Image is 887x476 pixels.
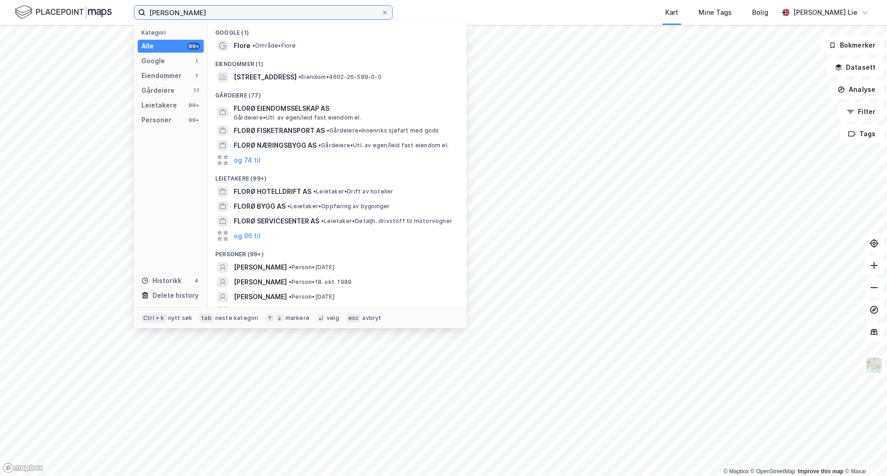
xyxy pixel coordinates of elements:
span: FLORØ FISKETRANSPORT AS [234,125,325,136]
img: logo.f888ab2527a4732fd821a326f86c7f29.svg [15,4,112,20]
div: Alle [141,41,154,52]
div: Personer [141,114,171,126]
div: Google (1) [208,22,467,38]
div: 4 [193,277,200,284]
div: Personer (99+) [208,243,467,260]
span: FLORØ SERVICESENTER AS [234,216,319,227]
span: • [318,142,321,149]
span: • [289,293,292,300]
div: Eiendommer (1) [208,53,467,70]
div: Kart [665,7,678,18]
div: tab [200,313,213,323]
a: OpenStreetMap [751,468,796,475]
div: Kontrollprogram for chat [841,432,887,476]
div: Mine Tags [699,7,732,18]
span: • [289,264,292,271]
div: Gårdeiere [141,85,175,96]
span: [PERSON_NAME] [234,291,287,302]
span: Person • [DATE] [289,293,334,301]
div: avbryt [362,314,381,322]
span: • [298,73,301,80]
span: • [287,203,290,210]
span: • [321,217,324,224]
span: • [252,42,255,49]
iframe: Chat Widget [841,432,887,476]
div: [PERSON_NAME] Lie [793,7,857,18]
div: markere [286,314,310,322]
div: 99+ [187,102,200,109]
div: nytt søk [168,314,193,322]
button: Analyse [830,80,883,99]
span: • [289,278,292,285]
div: 1 [193,72,200,79]
span: Person • 18. okt. 1989 [289,278,352,286]
div: Eiendommer [141,70,182,81]
div: Ctrl + k [141,313,166,323]
span: Gårdeiere • Utl. av egen/leid fast eiendom el. [234,114,361,121]
span: Leietaker • Drift av hoteller [313,188,394,195]
span: • [327,127,329,134]
span: Person • [DATE] [289,264,334,271]
div: Bolig [752,7,768,18]
div: 99+ [187,116,200,124]
img: Z [865,356,883,374]
button: og 96 til [234,306,261,317]
a: Improve this map [798,468,844,475]
span: Gårdeiere • Innenriks sjøfart med gods [327,127,439,134]
div: Leietakere (99+) [208,168,467,184]
a: Mapbox homepage [3,463,43,473]
button: Tags [840,125,883,143]
span: Gårdeiere • Utl. av egen/leid fast eiendom el. [318,142,449,149]
div: Gårdeiere (77) [208,84,467,101]
span: FLORØ HOTELLDRIFT AS [234,186,311,197]
input: Søk på adresse, matrikkel, gårdeiere, leietakere eller personer [146,6,381,19]
div: Delete history [152,290,199,301]
span: [STREET_ADDRESS] [234,72,297,83]
span: Leietaker • Detaljh. drivstoff til motorvogner [321,217,452,225]
div: Historikk [141,275,182,286]
div: Kategori [141,29,204,36]
div: velg [327,314,339,322]
div: neste kategori [215,314,259,322]
div: Google [141,55,165,66]
button: Datasett [827,58,883,77]
div: 99+ [187,42,200,50]
span: Florø [234,40,250,51]
span: FLORØ NÆRINGSBYGG AS [234,140,316,151]
div: 1 [193,57,200,65]
button: og 96 til [234,230,261,241]
span: Leietaker • Oppføring av bygninger [287,203,390,210]
a: Mapbox [723,468,749,475]
span: [PERSON_NAME] [234,262,287,273]
div: Leietakere [141,100,177,111]
button: Filter [839,102,883,121]
div: 77 [193,87,200,94]
span: FLORØ EIENDOMSSELSKAP AS [234,103,456,114]
button: og 74 til [234,155,261,166]
div: esc [346,313,361,323]
span: Eiendom • 4602-26-589-0-0 [298,73,382,81]
span: [PERSON_NAME] [234,277,287,288]
span: FLORØ BYGG AS [234,201,286,212]
span: • [313,188,316,195]
button: Bokmerker [821,36,883,54]
span: Område • Florø [252,42,296,49]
